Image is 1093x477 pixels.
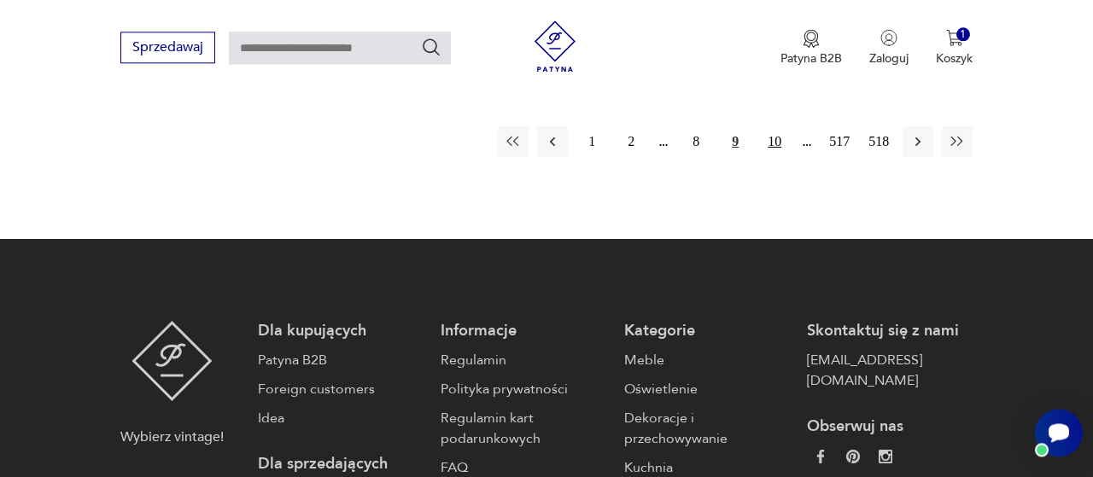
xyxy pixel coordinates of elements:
[616,126,646,157] button: 2
[441,321,606,341] p: Informacje
[780,29,842,67] a: Ikona medaluPatyna B2B
[258,408,424,428] a: Idea
[576,126,607,157] button: 1
[879,450,892,463] img: c2fd9cf7f39615d9d6839a72ae8e59e5.webp
[807,350,973,391] a: [EMAIL_ADDRESS][DOMAIN_NAME]
[120,32,215,63] button: Sprzedawaj
[759,126,790,157] button: 10
[780,50,842,67] p: Patyna B2B
[936,29,973,67] button: 1Koszyk
[529,20,581,72] img: Patyna - sklep z meblami i dekoracjami vintage
[803,29,820,48] img: Ikona medalu
[624,350,790,370] a: Meble
[441,350,606,370] a: Regulamin
[441,408,606,449] a: Regulamin kart podarunkowych
[807,321,973,341] p: Skontaktuj się z nami
[880,29,897,46] img: Ikonka użytkownika
[624,321,790,341] p: Kategorie
[624,379,790,399] a: Oświetlenie
[258,379,424,399] a: Foreign customers
[807,416,973,437] p: Obserwuj nas
[869,29,909,67] button: Zaloguj
[421,37,441,57] button: Szukaj
[824,126,855,157] button: 517
[258,454,424,474] p: Dla sprzedających
[120,427,224,447] p: Wybierz vintage!
[780,29,842,67] button: Patyna B2B
[624,408,790,449] a: Dekoracje i przechowywanie
[863,126,894,157] button: 518
[846,450,860,463] img: 37d27d81a828e637adc9f9cb2e3d3a8a.webp
[441,379,606,399] a: Polityka prywatności
[936,50,973,67] p: Koszyk
[869,50,909,67] p: Zaloguj
[720,126,751,157] button: 9
[258,321,424,341] p: Dla kupujących
[132,321,213,401] img: Patyna - sklep z meblami i dekoracjami vintage
[681,126,711,157] button: 8
[956,27,971,42] div: 1
[1035,409,1083,457] iframe: Smartsupp widget button
[258,350,424,370] a: Patyna B2B
[814,450,827,463] img: da9060093f698e4c3cedc1453eec5031.webp
[120,43,215,55] a: Sprzedawaj
[946,29,963,46] img: Ikona koszyka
